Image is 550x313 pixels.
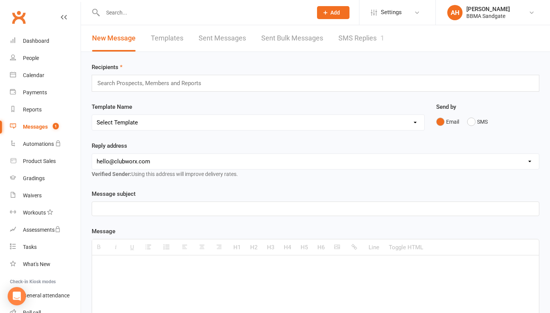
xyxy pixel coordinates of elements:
a: Workouts [10,204,81,221]
div: Automations [23,141,54,147]
div: Assessments [23,227,61,233]
button: SMS [467,115,488,129]
a: Messages 1 [10,118,81,136]
label: Send by [436,102,456,111]
a: SMS Replies1 [338,25,384,52]
a: Assessments [10,221,81,239]
span: Using this address will improve delivery rates. [92,171,238,177]
a: Templates [151,25,183,52]
a: Sent Messages [199,25,246,52]
div: Gradings [23,175,45,181]
label: Recipients [92,63,123,72]
a: Calendar [10,67,81,84]
span: Settings [381,4,402,21]
div: Dashboard [23,38,49,44]
div: AH [447,5,463,20]
strong: Verified Sender: [92,171,131,177]
a: Waivers [10,187,81,204]
div: Workouts [23,210,46,216]
a: New Message [92,25,136,52]
a: Product Sales [10,153,81,170]
button: Add [317,6,349,19]
a: Payments [10,84,81,101]
div: Tasks [23,244,37,250]
label: Message [92,227,115,236]
a: People [10,50,81,67]
div: Open Intercom Messenger [8,287,26,305]
label: Template Name [92,102,132,111]
input: Search... [100,7,307,18]
div: BBMA Sandgate [466,13,510,19]
label: Message subject [92,189,136,198]
span: Add [330,10,340,16]
div: Waivers [23,192,42,198]
a: General attendance kiosk mode [10,287,81,304]
a: Reports [10,101,81,118]
label: Reply address [92,141,127,150]
div: Product Sales [23,158,56,164]
div: Calendar [23,72,44,78]
a: Gradings [10,170,81,187]
div: Reports [23,106,42,113]
div: What's New [23,261,50,267]
div: People [23,55,39,61]
div: 1 [380,34,384,42]
button: Email [436,115,459,129]
a: What's New [10,256,81,273]
a: Sent Bulk Messages [261,25,323,52]
div: Messages [23,124,48,130]
span: 1 [53,123,59,129]
a: Clubworx [9,8,28,27]
a: Automations [10,136,81,153]
div: [PERSON_NAME] [466,6,510,13]
a: Tasks [10,239,81,256]
a: Dashboard [10,32,81,50]
div: Payments [23,89,47,95]
input: Search Prospects, Members and Reports [97,78,209,88]
div: General attendance [23,292,70,298]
